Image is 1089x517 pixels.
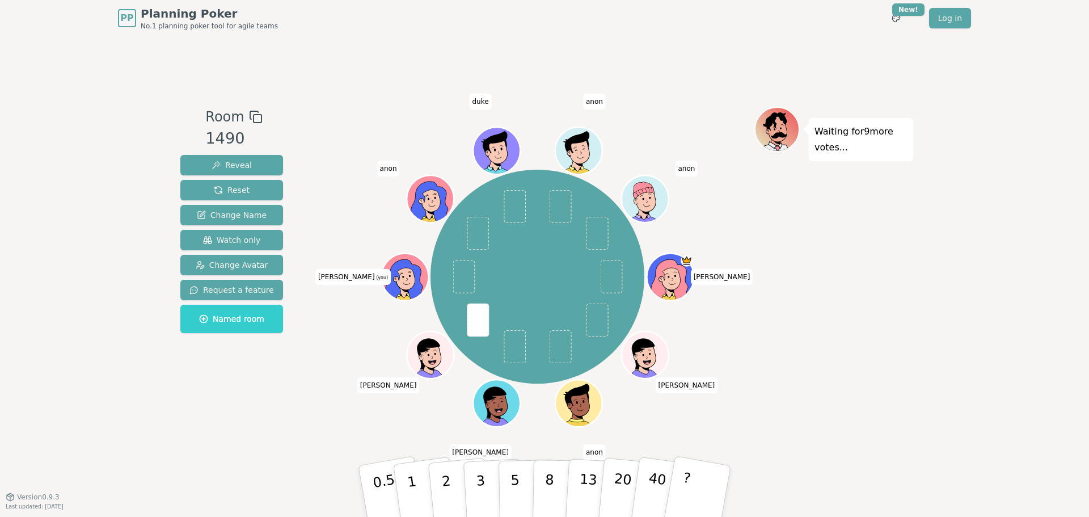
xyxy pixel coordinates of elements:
[6,503,64,510] span: Last updated: [DATE]
[199,313,264,325] span: Named room
[469,93,491,109] span: Click to change your name
[141,22,278,31] span: No.1 planning poker tool for agile teams
[205,107,244,127] span: Room
[814,124,907,155] p: Waiting for 9 more votes...
[196,259,268,271] span: Change Avatar
[214,184,250,196] span: Reset
[180,255,283,275] button: Change Avatar
[205,127,262,150] div: 1490
[203,234,261,246] span: Watch only
[892,3,925,16] div: New!
[929,8,971,28] a: Log in
[118,6,278,31] a: PPPlanning PokerNo.1 planning poker tool for agile teams
[675,160,698,176] span: Click to change your name
[449,444,512,460] span: Click to change your name
[180,180,283,200] button: Reset
[681,255,693,267] span: pallak is the host
[583,444,606,460] span: Click to change your name
[180,230,283,250] button: Watch only
[197,209,267,221] span: Change Name
[212,159,252,171] span: Reveal
[180,305,283,333] button: Named room
[17,493,60,502] span: Version 0.9.3
[691,269,753,285] span: Click to change your name
[180,155,283,175] button: Reveal
[377,160,400,176] span: Click to change your name
[383,255,427,299] button: Click to change your avatar
[189,284,274,296] span: Request a feature
[357,377,420,393] span: Click to change your name
[141,6,278,22] span: Planning Poker
[583,93,606,109] span: Click to change your name
[6,493,60,502] button: Version0.9.3
[180,205,283,225] button: Change Name
[180,280,283,300] button: Request a feature
[886,8,906,28] button: New!
[315,269,391,285] span: Click to change your name
[120,11,133,25] span: PP
[656,377,718,393] span: Click to change your name
[375,275,389,280] span: (you)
